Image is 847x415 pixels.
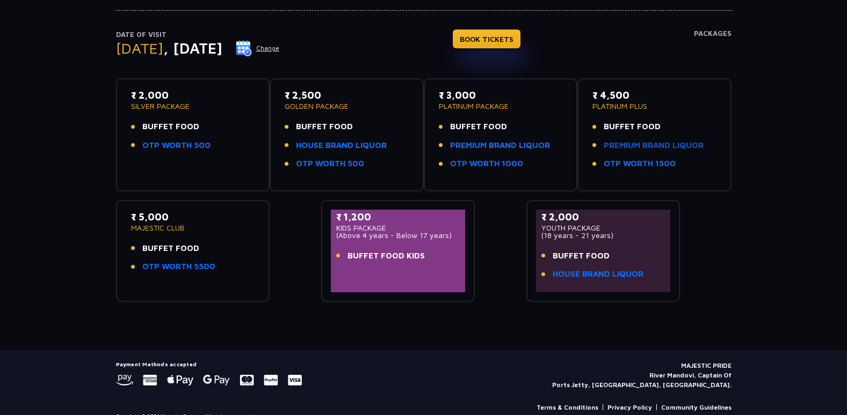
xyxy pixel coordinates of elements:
[450,121,507,133] span: BUFFET FOOD
[131,210,255,224] p: ₹ 5,000
[694,29,732,68] h4: Packages
[450,158,523,170] a: OTP WORTH 1000
[163,39,222,57] span: , [DATE]
[541,224,665,232] p: YOUTH PACKAGE
[142,261,215,273] a: OTP WORTH 5500
[116,29,280,40] p: Date of Visit
[604,158,676,170] a: OTP WORTH 1500
[116,39,163,57] span: [DATE]
[604,139,704,152] a: PREMIUM BRAND LIQUOR
[296,121,353,133] span: BUFFET FOOD
[453,29,520,48] a: BOOK TICKETS
[541,210,665,224] p: ₹ 2,000
[439,102,563,110] p: PLATINUM PACKAGE
[336,224,460,232] p: KIDS PACKAGE
[142,139,211,152] a: OTP WORTH 500
[142,121,199,133] span: BUFFET FOOD
[439,88,563,102] p: ₹ 3,000
[142,242,199,255] span: BUFFET FOOD
[592,88,716,102] p: ₹ 4,500
[235,40,280,57] button: Change
[537,403,598,412] a: Terms & Conditions
[450,139,550,152] a: PREMIUM BRAND LIQUOR
[552,361,732,390] p: MAJESTIC PRIDE River Mandovi, Captain Of Ports Jetty, [GEOGRAPHIC_DATA], [GEOGRAPHIC_DATA].
[116,361,302,367] h5: Payment Methods accepted
[285,88,409,102] p: ₹ 2,500
[348,250,425,262] span: BUFFET FOOD KIDS
[592,102,716,110] p: PLATINUM PLUS
[296,158,364,170] a: OTP WORTH 500
[131,102,255,110] p: SILVER PACKAGE
[541,232,665,239] p: (18 years - 21 years)
[336,210,460,224] p: ₹ 1,200
[553,250,610,262] span: BUFFET FOOD
[131,224,255,232] p: MAJESTIC CLUB
[296,139,387,152] a: HOUSE BRAND LIQUOR
[607,403,652,412] a: Privacy Policy
[285,102,409,110] p: GOLDEN PACKAGE
[661,403,732,412] a: Community Guidelines
[604,121,661,133] span: BUFFET FOOD
[336,232,460,239] p: (Above 4 years - Below 17 years)
[131,88,255,102] p: ₹ 2,000
[553,268,643,280] a: HOUSE BRAND LIQUOR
